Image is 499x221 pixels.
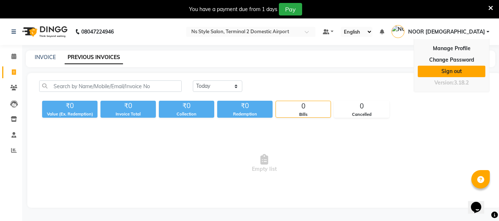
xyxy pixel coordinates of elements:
[217,111,273,117] div: Redemption
[35,54,56,61] a: INVOICE
[276,111,331,118] div: Bills
[42,101,98,111] div: ₹0
[276,101,331,111] div: 0
[334,101,389,111] div: 0
[217,101,273,111] div: ₹0
[100,111,156,117] div: Invoice Total
[468,191,492,214] iframe: chat widget
[42,111,98,117] div: Value (Ex. Redemption)
[189,6,277,13] div: You have a payment due from 1 days
[418,54,485,66] a: Change Password
[39,80,182,92] input: Search by Name/Mobile/Email/Invoice No
[100,101,156,111] div: ₹0
[418,43,485,54] a: Manage Profile
[334,111,389,118] div: Cancelled
[81,21,114,42] b: 08047224946
[392,25,404,38] img: NOOR ISLAM
[279,3,302,15] button: Pay
[159,101,214,111] div: ₹0
[159,111,214,117] div: Collection
[39,127,489,200] span: Empty list
[418,77,485,88] div: Version:3.18.2
[65,51,123,64] a: PREVIOUS INVOICES
[408,28,485,36] span: NOOR [DEMOGRAPHIC_DATA]
[418,66,485,77] a: Sign out
[19,21,69,42] img: logo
